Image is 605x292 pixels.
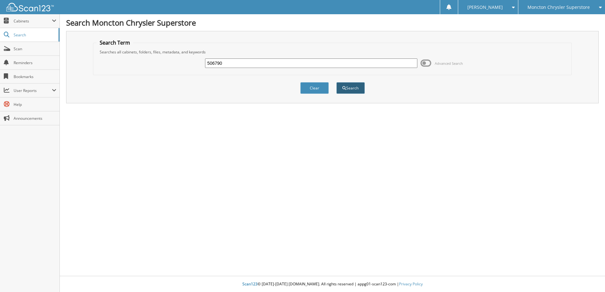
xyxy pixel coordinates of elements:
[14,88,52,93] span: User Reports
[435,61,463,66] span: Advanced Search
[97,39,133,46] legend: Search Term
[66,17,599,28] h1: Search Moncton Chrysler Superstore
[14,32,55,38] span: Search
[242,281,258,287] span: Scan123
[60,277,605,292] div: © [DATE]-[DATE] [DOMAIN_NAME]. All rights reserved | appg01-scan123-com |
[399,281,423,287] a: Privacy Policy
[336,82,365,94] button: Search
[97,49,568,55] div: Searches all cabinets, folders, files, metadata, and keywords
[14,102,56,107] span: Help
[14,60,56,65] span: Reminders
[14,18,52,24] span: Cabinets
[467,5,503,9] span: [PERSON_NAME]
[6,3,54,11] img: scan123-logo-white.svg
[573,262,605,292] iframe: Chat Widget
[527,5,590,9] span: Moncton Chrysler Superstore
[300,82,329,94] button: Clear
[14,116,56,121] span: Announcements
[14,74,56,79] span: Bookmarks
[14,46,56,52] span: Scan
